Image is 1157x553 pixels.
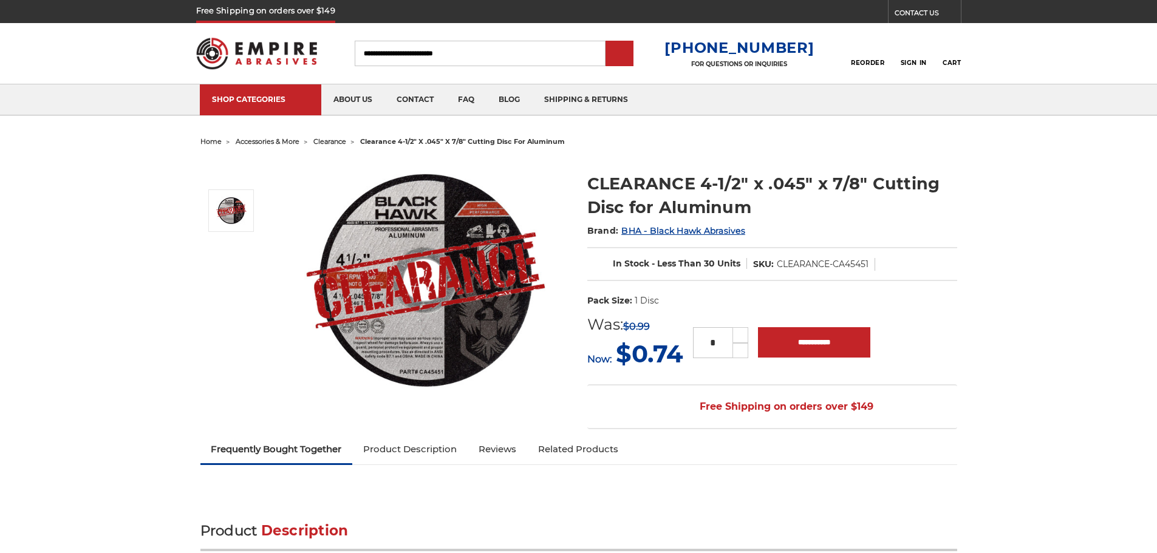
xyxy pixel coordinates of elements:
[313,137,346,146] a: clearance
[532,84,640,115] a: shipping & returns
[527,436,629,463] a: Related Products
[587,353,612,365] span: Now:
[200,436,353,463] a: Frequently Bought Together
[623,321,650,332] span: $0.99
[384,84,446,115] a: contact
[704,258,715,269] span: 30
[901,59,927,67] span: Sign In
[613,258,649,269] span: In Stock
[212,95,309,104] div: SHOP CATEGORIES
[616,339,683,368] span: $0.74
[664,60,814,68] p: FOR QUESTIONS OR INQUIRIES
[200,522,258,539] span: Product
[360,137,565,146] span: clearance 4-1/2" x .045" x 7/8" cutting disc for aluminum
[621,225,745,236] a: BHA - Black Hawk Abrasives
[895,6,961,23] a: CONTACT US
[664,39,814,56] a: [PHONE_NUMBER]
[671,395,873,419] span: Free Shipping on orders over $149
[753,258,774,271] dt: SKU:
[236,137,299,146] a: accessories & more
[717,258,740,269] span: Units
[446,84,486,115] a: faq
[587,313,683,336] div: Was:
[196,30,318,77] img: Empire Abrasives
[486,84,532,115] a: blog
[321,84,384,115] a: about us
[587,172,957,219] h1: CLEARANCE 4-1/2" x .045" x 7/8" Cutting Disc for Aluminum
[352,436,468,463] a: Product Description
[652,258,701,269] span: - Less Than
[304,159,547,402] img: CLEARANCE 4-1/2" x .045" x 7/8" for Aluminum
[587,225,619,236] span: Brand:
[261,522,349,539] span: Description
[851,59,884,67] span: Reorder
[851,40,884,66] a: Reorder
[777,258,869,271] dd: CLEARANCE-CA45451
[468,436,527,463] a: Reviews
[943,59,961,67] span: Cart
[635,294,659,307] dd: 1 Disc
[607,42,632,66] input: Submit
[200,137,222,146] a: home
[216,195,247,226] img: CLEARANCE 4-1/2" x .045" x 7/8" for Aluminum
[587,294,632,307] dt: Pack Size:
[943,40,961,67] a: Cart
